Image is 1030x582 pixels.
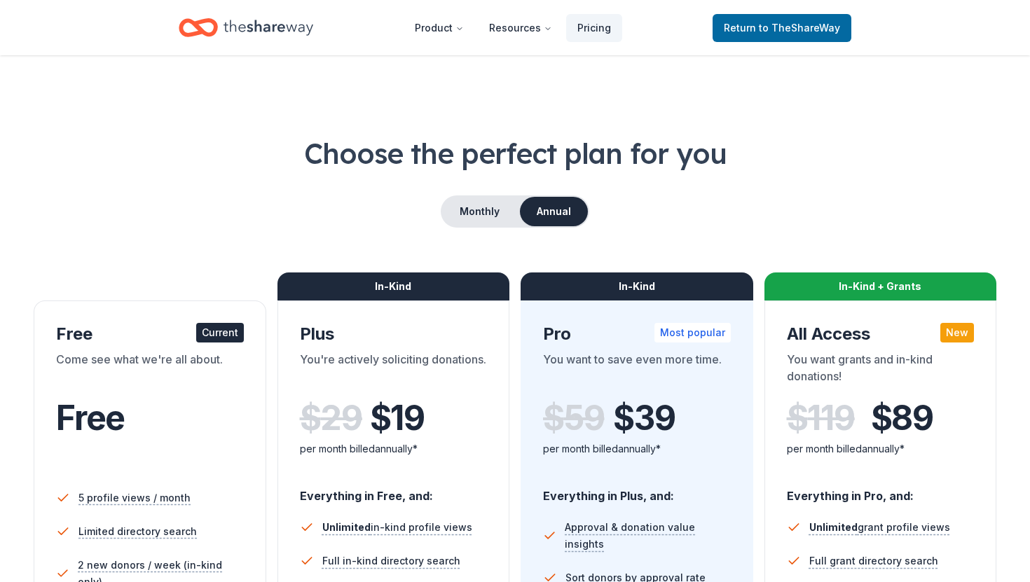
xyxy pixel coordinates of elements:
[196,323,244,342] div: Current
[787,323,975,345] div: All Access
[565,519,730,553] span: Approval & donation value insights
[787,476,975,505] div: Everything in Pro, and:
[787,351,975,390] div: You want grants and in-kind donations!
[543,476,731,505] div: Everything in Plus, and:
[322,521,371,533] span: Unlimited
[404,11,622,44] nav: Main
[871,399,933,438] span: $ 89
[56,351,244,390] div: Come see what we're all about.
[543,441,731,457] div: per month billed annually*
[442,197,517,226] button: Monthly
[56,397,125,438] span: Free
[521,272,753,300] div: In-Kind
[809,553,938,569] span: Full grant directory search
[809,521,950,533] span: grant profile views
[277,272,510,300] div: In-Kind
[809,521,858,533] span: Unlimited
[78,490,191,506] span: 5 profile views / month
[300,323,488,345] div: Plus
[78,523,197,540] span: Limited directory search
[179,11,313,44] a: Home
[543,323,731,345] div: Pro
[322,521,472,533] span: in-kind profile views
[300,476,488,505] div: Everything in Free, and:
[520,197,588,226] button: Annual
[940,323,974,342] div: New
[764,272,997,300] div: In-Kind + Grants
[300,441,488,457] div: per month billed annually*
[34,134,996,173] h1: Choose the perfect plan for you
[759,22,840,34] span: to TheShareWay
[787,441,975,457] div: per month billed annually*
[613,399,675,438] span: $ 39
[300,351,488,390] div: You're actively soliciting donations.
[478,14,563,42] button: Resources
[713,14,851,42] a: Returnto TheShareWay
[404,14,475,42] button: Product
[56,323,244,345] div: Free
[543,351,731,390] div: You want to save even more time.
[322,553,460,569] span: Full in-kind directory search
[724,20,840,36] span: Return
[370,399,425,438] span: $ 19
[566,14,622,42] a: Pricing
[654,323,731,342] div: Most popular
